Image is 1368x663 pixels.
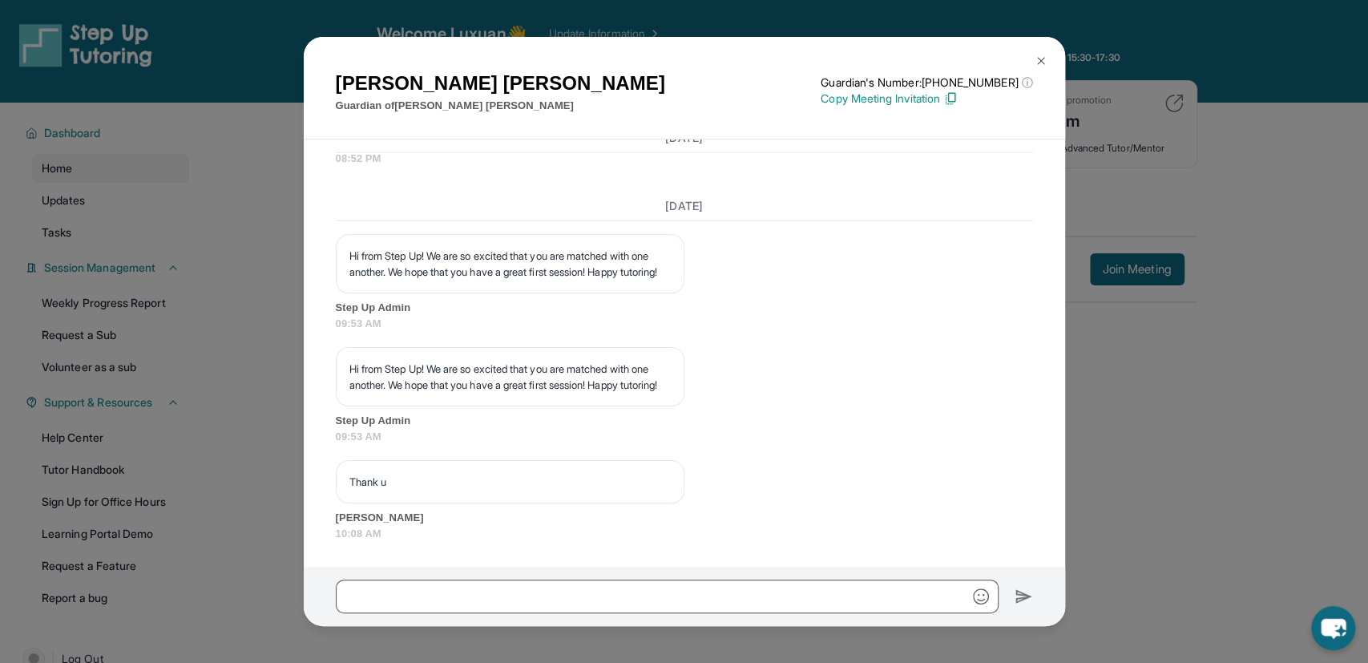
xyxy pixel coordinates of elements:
p: Guardian's Number: [PHONE_NUMBER] [821,75,1032,91]
img: Copy Icon [943,91,958,106]
img: Close Icon [1035,55,1047,67]
span: 09:53 AM [336,316,1033,332]
p: Copy Meeting Invitation [821,91,1032,107]
span: 08:52 PM [336,151,1033,167]
h1: [PERSON_NAME] [PERSON_NAME] [336,69,665,98]
button: chat-button [1311,606,1355,650]
span: ⓘ [1021,75,1032,91]
img: Send icon [1015,587,1033,606]
span: [PERSON_NAME] [336,510,1033,526]
span: 09:53 AM [336,429,1033,445]
p: Hi from Step Up! We are so excited that you are matched with one another. We hope that you have a... [349,361,671,393]
span: Step Up Admin [336,300,1033,316]
p: Hi from Step Up! We are so excited that you are matched with one another. We hope that you have a... [349,248,671,280]
img: Emoji [973,588,989,604]
p: Thank u [349,474,671,490]
p: Guardian of [PERSON_NAME] [PERSON_NAME] [336,98,665,114]
span: 10:08 AM [336,526,1033,542]
span: Step Up Admin [336,413,1033,429]
h3: [DATE] [336,198,1033,214]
